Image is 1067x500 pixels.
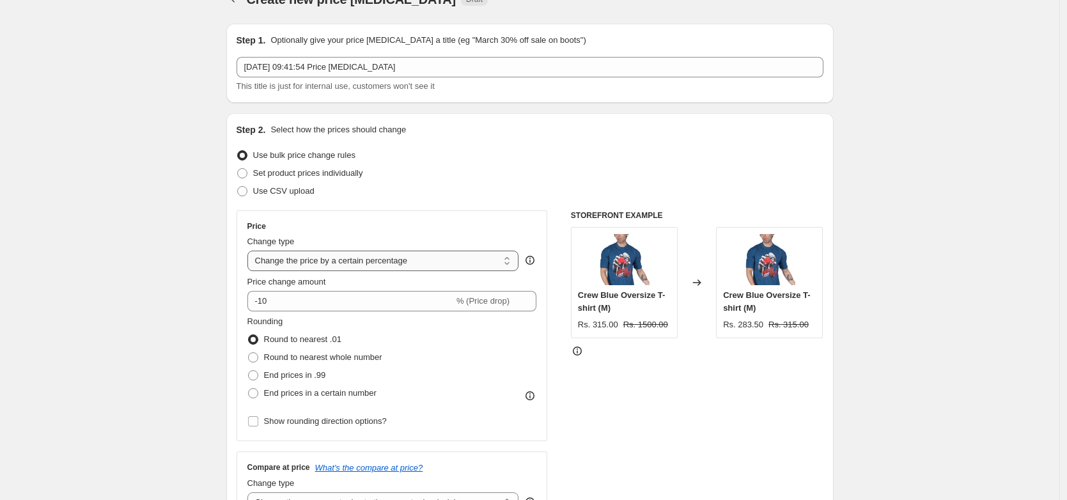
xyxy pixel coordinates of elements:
[264,334,341,344] span: Round to nearest .01
[723,290,811,313] span: Crew Blue Oversize T-shirt (M)
[578,290,666,313] span: Crew Blue Oversize T-shirt (M)
[247,478,295,488] span: Change type
[253,168,363,178] span: Set product prices individually
[247,237,295,246] span: Change type
[247,277,326,286] span: Price change amount
[578,318,618,331] div: Rs. 315.00
[598,234,650,285] img: DSC07427copy_80x.jpg
[253,150,355,160] span: Use bulk price change rules
[524,254,536,267] div: help
[264,370,326,380] span: End prices in .99
[571,210,823,221] h6: STOREFRONT EXAMPLE
[237,123,266,136] h2: Step 2.
[247,462,310,473] h3: Compare at price
[264,416,387,426] span: Show rounding direction options?
[237,81,435,91] span: This title is just for internal use, customers won't see it
[264,388,377,398] span: End prices in a certain number
[247,291,454,311] input: -15
[723,318,763,331] div: Rs. 283.50
[237,34,266,47] h2: Step 1.
[237,57,823,77] input: 30% off holiday sale
[456,296,510,306] span: % (Price drop)
[270,34,586,47] p: Optionally give your price [MEDICAL_DATA] a title (eg "March 30% off sale on boots")
[253,186,315,196] span: Use CSV upload
[247,221,266,231] h3: Price
[315,463,423,473] button: What's the compare at price?
[744,234,795,285] img: DSC07427copy_80x.jpg
[623,318,668,331] strike: Rs. 1500.00
[247,316,283,326] span: Rounding
[768,318,809,331] strike: Rs. 315.00
[270,123,406,136] p: Select how the prices should change
[264,352,382,362] span: Round to nearest whole number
